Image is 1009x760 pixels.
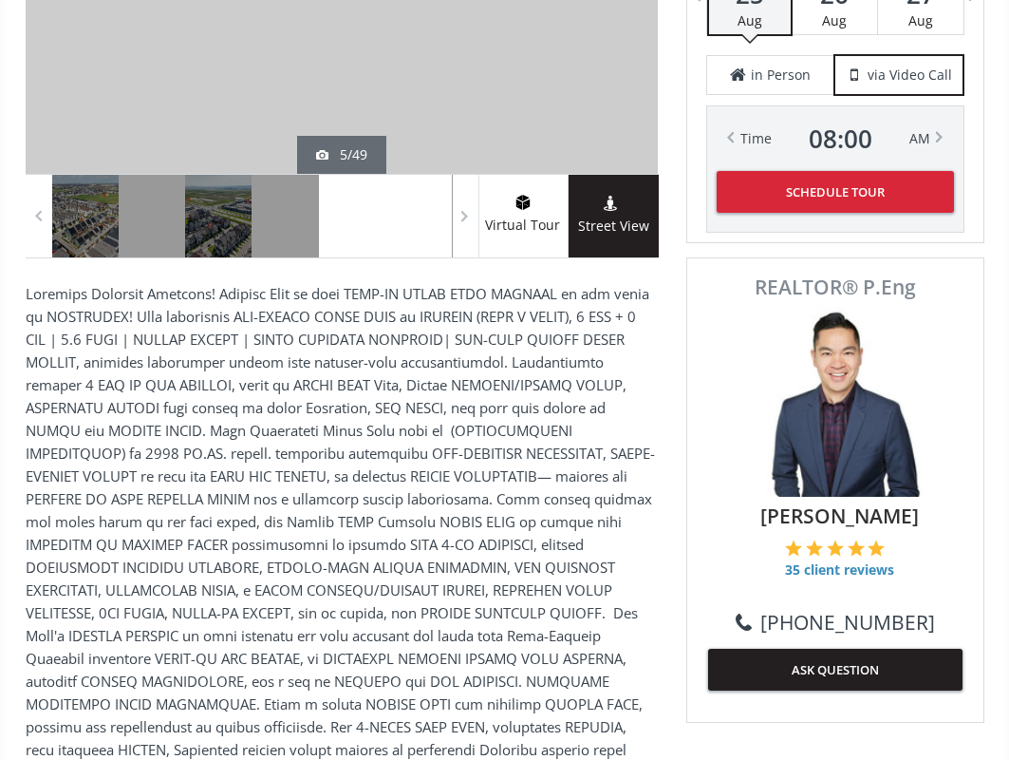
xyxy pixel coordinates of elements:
img: 5 of 5 stars [868,540,885,557]
img: 4 of 5 stars [848,540,865,557]
a: virtual tour iconVirtual Tour [478,175,569,257]
span: Aug [908,11,933,29]
div: 5/49 [316,145,367,164]
img: 1 of 5 stars [785,540,802,557]
img: virtual tour icon [514,195,533,210]
button: ASK QUESTION [708,649,962,691]
span: in Person [751,66,811,85]
div: Time AM [740,125,930,152]
span: 35 client reviews [785,560,894,579]
span: [PERSON_NAME] [718,502,962,530]
span: Aug [822,11,847,29]
span: Aug [738,11,762,29]
a: [PHONE_NUMBER] [736,608,935,636]
span: 08 : 00 [809,125,872,152]
img: Photo of Colin Woo [740,307,930,497]
button: Schedule Tour [717,171,954,213]
span: Virtual Tour [478,215,568,237]
span: via Video Call [868,66,952,85]
span: Street View [569,216,659,237]
img: 3 of 5 stars [827,540,844,557]
img: 2 of 5 stars [806,540,823,557]
span: REALTOR® P.Eng [708,277,962,297]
